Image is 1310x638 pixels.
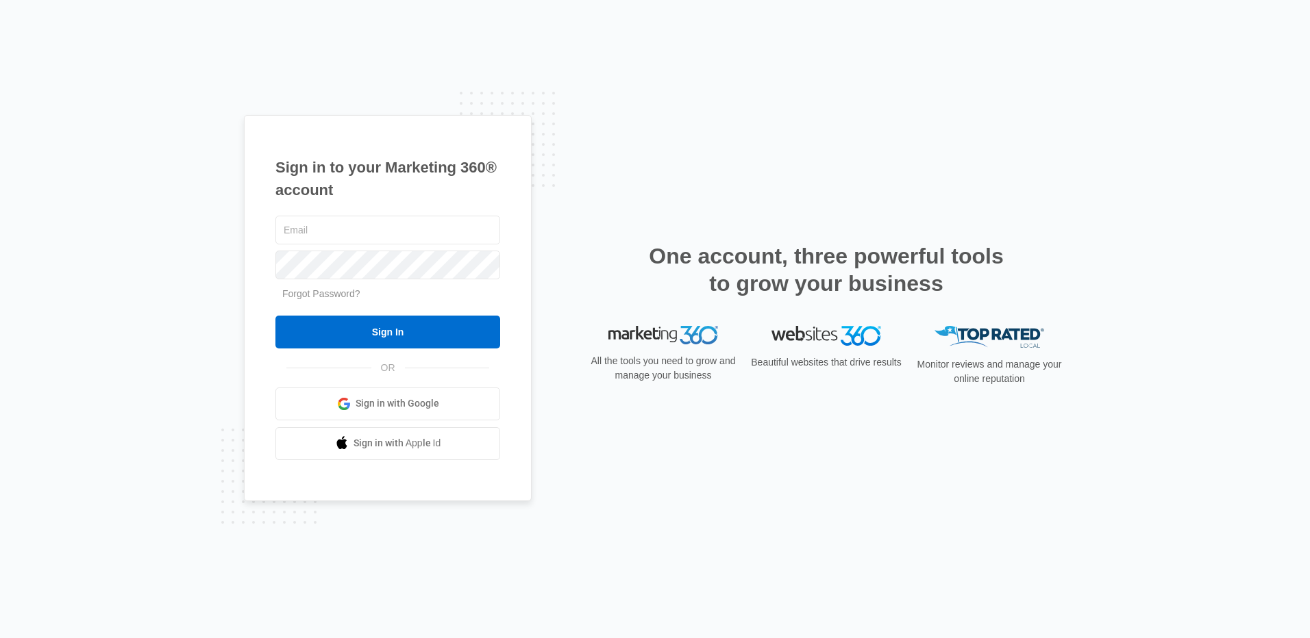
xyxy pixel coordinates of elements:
[275,156,500,201] h1: Sign in to your Marketing 360® account
[275,216,500,244] input: Email
[586,354,740,383] p: All the tools you need to grow and manage your business
[356,396,439,411] span: Sign in with Google
[371,361,405,375] span: OR
[935,326,1044,348] img: Top Rated Local
[608,326,718,345] img: Marketing 360
[913,357,1066,386] p: Monitor reviews and manage your online reputation
[275,427,500,460] a: Sign in with Apple Id
[275,387,500,420] a: Sign in with Google
[282,288,360,299] a: Forgot Password?
[354,436,441,450] span: Sign in with Apple Id
[275,316,500,348] input: Sign In
[771,326,881,346] img: Websites 360
[645,242,1008,297] h2: One account, three powerful tools to grow your business
[750,355,903,370] p: Beautiful websites that drive results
